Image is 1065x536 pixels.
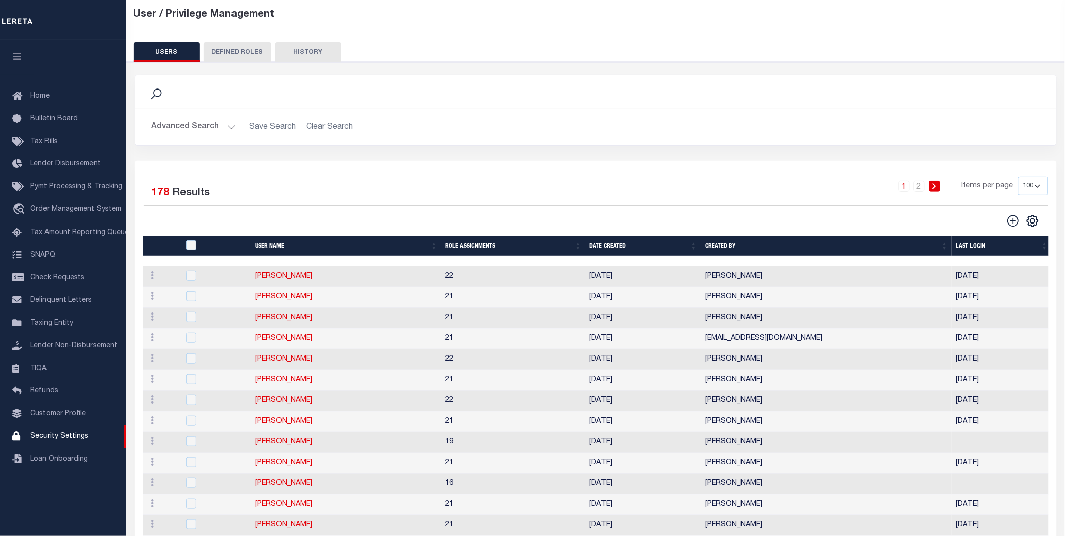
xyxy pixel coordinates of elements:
td: [DATE] [585,391,701,412]
a: [PERSON_NAME] [255,314,312,321]
a: [PERSON_NAME] [255,376,312,383]
td: [DATE] [952,287,1052,308]
td: [DATE] [585,515,701,536]
td: [DATE] [952,515,1052,536]
td: [PERSON_NAME] [701,349,952,370]
td: [PERSON_NAME] [701,432,952,453]
span: Lender Disbursement [30,160,101,167]
td: 21 [441,287,585,308]
span: Loan Onboarding [30,456,88,463]
button: DEFINED ROLES [204,42,271,62]
td: [DATE] [585,370,701,391]
td: [DATE] [952,329,1052,349]
i: travel_explore [12,203,28,216]
span: Order Management System [30,206,121,213]
span: Check Requests [30,274,84,281]
td: [DATE] [952,266,1052,287]
a: 2 [914,181,925,192]
button: Advanced Search [152,117,236,137]
a: [PERSON_NAME] [255,480,312,487]
a: [PERSON_NAME] [255,521,312,528]
td: 19 [441,432,585,453]
a: [PERSON_NAME] [255,397,312,404]
span: Tax Amount Reporting Queue [30,229,129,236]
td: [DATE] [585,287,701,308]
a: [PERSON_NAME] [255,501,312,508]
td: [PERSON_NAME] [701,495,952,515]
td: [DATE] [952,412,1052,432]
td: [DATE] [585,308,701,329]
td: [EMAIL_ADDRESS][DOMAIN_NAME] [701,329,952,349]
th: Last Login: activate to sort column ascending [952,236,1052,257]
span: 178 [152,188,170,198]
th: Date Created: activate to sort column ascending [585,236,701,257]
td: [DATE] [952,391,1052,412]
td: [DATE] [952,453,1052,474]
td: [PERSON_NAME] [701,474,952,495]
span: Pymt Processing & Tracking [30,183,122,190]
td: [DATE] [585,349,701,370]
a: 1 [899,181,910,192]
span: Home [30,93,50,100]
td: [DATE] [585,474,701,495]
td: [PERSON_NAME] [701,453,952,474]
td: [PERSON_NAME] [701,266,952,287]
td: [PERSON_NAME] [701,412,952,432]
span: Taxing Entity [30,320,73,327]
td: [DATE] [585,432,701,453]
span: Bulletin Board [30,115,78,122]
span: Lender Non-Disbursement [30,342,117,349]
td: [PERSON_NAME] [701,391,952,412]
a: [PERSON_NAME] [255,459,312,466]
a: [PERSON_NAME] [255,438,312,445]
td: [DATE] [585,329,701,349]
td: 22 [441,266,585,287]
td: [DATE] [585,412,701,432]
a: [PERSON_NAME] [255,273,312,280]
label: Results [173,185,210,201]
td: 16 [441,474,585,495]
td: [PERSON_NAME] [701,515,952,536]
span: TIQA [30,365,47,372]
td: [DATE] [585,495,701,515]
a: [PERSON_NAME] [255,335,312,342]
span: Items per page [962,181,1013,192]
td: [DATE] [952,349,1052,370]
td: 21 [441,370,585,391]
span: Refunds [30,387,58,394]
td: 21 [441,453,585,474]
button: USERS [134,42,200,62]
th: UserID [179,236,251,257]
th: Role Assignments: activate to sort column ascending [441,236,585,257]
a: [PERSON_NAME] [255,293,312,300]
span: Delinquent Letters [30,297,92,304]
div: User / Privilege Management [134,7,1058,22]
a: [PERSON_NAME] [255,418,312,425]
td: [PERSON_NAME] [701,287,952,308]
th: Created By: activate to sort column ascending [701,236,952,257]
span: Tax Bills [30,138,58,145]
a: [PERSON_NAME] [255,355,312,363]
td: [DATE] [585,266,701,287]
span: Customer Profile [30,410,86,417]
td: [PERSON_NAME] [701,308,952,329]
td: [DATE] [952,308,1052,329]
td: 21 [441,515,585,536]
td: 21 [441,329,585,349]
span: Security Settings [30,433,88,440]
button: HISTORY [275,42,341,62]
td: 21 [441,308,585,329]
td: [DATE] [585,453,701,474]
td: [DATE] [952,370,1052,391]
th: User Name: activate to sort column ascending [251,236,441,257]
td: [DATE] [952,495,1052,515]
td: 22 [441,391,585,412]
span: SNAPQ [30,251,55,258]
td: 21 [441,412,585,432]
td: [PERSON_NAME] [701,370,952,391]
td: 22 [441,349,585,370]
td: 21 [441,495,585,515]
